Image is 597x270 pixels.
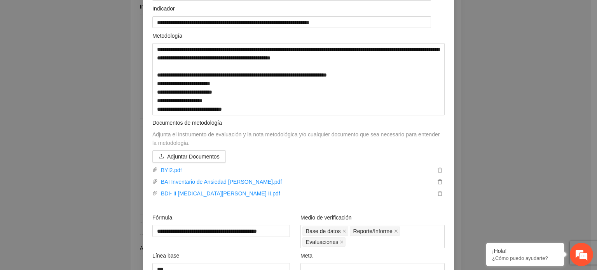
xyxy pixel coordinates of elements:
[350,226,400,236] span: Reporte/Informe
[152,31,185,40] span: Metodología
[435,189,445,198] button: delete
[492,248,558,254] div: ¡Hola!
[435,178,445,186] button: delete
[152,213,175,222] span: Fórmula
[353,227,393,235] span: Reporte/Informe
[300,251,316,260] span: Meta
[152,131,440,146] span: Adjunta el instrumento de evaluación y la nota metodológica y/o cualquier documento que sea neces...
[152,150,226,163] button: uploadAdjuntar Documentos
[127,4,146,23] div: Minimizar ventana de chat en vivo
[492,255,558,261] p: ¿Cómo puedo ayudarte?
[158,189,435,198] a: BDI- II [MEDICAL_DATA][PERSON_NAME] II.pdf
[158,178,435,186] a: BAI Inventario de Ansiedad [PERSON_NAME].pdf
[306,238,338,246] span: Evaluaciones
[302,237,346,247] span: Evaluaciones
[436,179,444,185] span: delete
[302,226,348,236] span: Base de datos
[306,227,341,235] span: Base de datos
[436,191,444,196] span: delete
[152,190,158,196] span: paper-clip
[4,184,148,211] textarea: Escriba su mensaje y pulse “Intro”
[152,120,222,126] span: Documentos de metodología
[158,166,435,174] a: BYI2.pdf
[435,166,445,174] button: delete
[342,229,346,233] span: close
[152,4,178,13] span: Indicador
[152,179,158,184] span: paper-clip
[45,90,107,168] span: Estamos en línea.
[340,240,344,244] span: close
[40,40,131,50] div: Chatee con nosotros ahora
[152,251,182,260] span: Línea base
[152,153,226,160] span: uploadAdjuntar Documentos
[159,153,164,160] span: upload
[167,152,220,161] span: Adjuntar Documentos
[300,213,354,222] span: Medio de verificación
[436,167,444,173] span: delete
[152,167,158,172] span: paper-clip
[394,229,398,233] span: close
